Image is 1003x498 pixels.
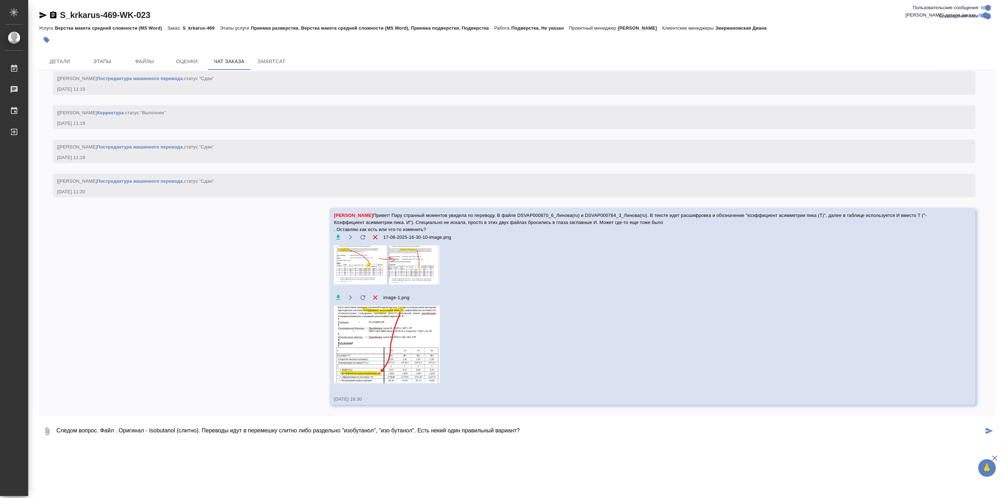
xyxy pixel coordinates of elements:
span: Пользовательские сообщения [913,4,978,11]
div: [DATE] 16:30 [334,396,951,403]
a: Постредактура машинного перевода [97,178,183,184]
div: [DATE] 11:19 [57,86,951,93]
span: image-1.png [383,294,409,301]
span: Детали [43,57,77,66]
button: 🙏 [978,459,996,477]
button: Добавить тэг [39,32,54,48]
img: 17-08-2025-16-30-10-image.png [334,245,440,285]
span: Этапы [85,57,119,66]
a: Постредактура машинного перевода [97,76,183,81]
div: [DATE] 11:20 [57,188,951,195]
span: SmartCat [255,57,288,66]
span: [[PERSON_NAME] . [57,178,214,184]
label: Обновить файл [359,233,367,242]
button: Открыть на драйве [346,233,355,242]
span: [PERSON_NAME] [334,213,373,218]
p: S_krkarus-469 [183,25,220,31]
p: Приемка разверстки, Верстка макета средней сложности (MS Word), Приемка подверстки, Подверстка [251,25,494,31]
p: Услуга [39,25,55,31]
span: [[PERSON_NAME] . [57,144,214,150]
span: Привет! Пару странный моментов увидела по переводу. В файле DSVAP000870_6_Линова(ru) и DSVAP00076... [334,212,951,233]
span: Чат заказа [212,57,246,66]
span: Файлы [128,57,162,66]
div: [DATE] 11:19 [57,154,951,161]
span: Оценки [170,57,204,66]
span: статус "Сдан" [184,76,214,81]
a: Корректура [97,110,124,115]
p: Звержановская Диана [716,25,772,31]
button: Удалить файл [371,233,380,242]
span: [PERSON_NAME] детали заказа [906,12,976,19]
span: Оповещения-логи [939,13,978,20]
span: [[PERSON_NAME] . [57,110,166,115]
label: Обновить файл [359,293,367,302]
button: Скачать [334,293,343,302]
span: 17-08-2025-16-30-10-image.png [383,234,451,241]
span: статус "Сдан" [184,144,214,150]
img: image-1.png [334,306,440,383]
p: [PERSON_NAME] [618,25,662,31]
p: Работа [494,25,511,31]
p: Подверстка, Не указан [511,25,569,31]
button: Скопировать ссылку [49,11,57,19]
p: Проектный менеджер [569,25,618,31]
p: Заказ: [167,25,182,31]
button: Открыть на драйве [346,293,355,302]
p: Этапы услуги [220,25,251,31]
span: статус "Выполнен" [125,110,166,115]
p: Верстка макета средней сложности (MS Word) [55,25,167,31]
a: S_krkarus-469-WK-023 [60,10,150,20]
button: Скопировать ссылку для ЯМессенджера [39,11,47,19]
button: Удалить файл [371,293,380,302]
button: Скачать [334,233,343,242]
span: [[PERSON_NAME] . [57,76,214,81]
span: статус "Сдан" [184,178,214,184]
a: Постредактура машинного перевода [97,144,183,150]
p: Клиентские менеджеры [662,25,716,31]
span: 🙏 [981,461,993,475]
div: [DATE] 11:19 [57,120,951,127]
